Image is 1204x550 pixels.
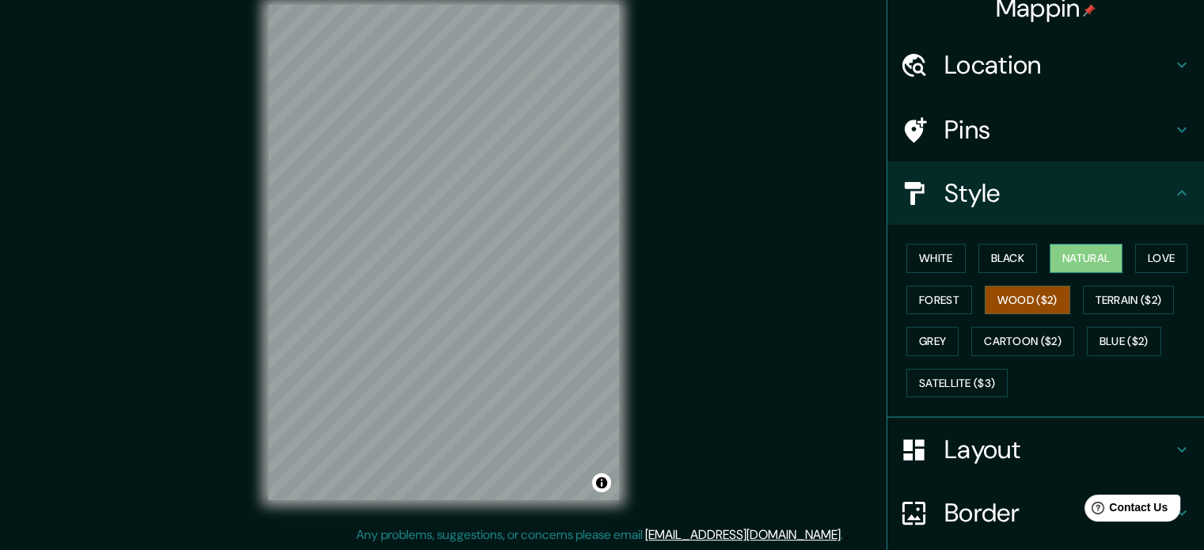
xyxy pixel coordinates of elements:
[887,418,1204,481] div: Layout
[1050,244,1122,273] button: Natural
[1083,286,1175,315] button: Terrain ($2)
[645,526,841,543] a: [EMAIL_ADDRESS][DOMAIN_NAME]
[944,114,1172,146] h4: Pins
[845,525,849,544] div: .
[944,49,1172,81] h4: Location
[944,177,1172,209] h4: Style
[356,525,843,544] p: Any problems, suggestions, or concerns please email .
[887,161,1204,225] div: Style
[887,98,1204,161] div: Pins
[887,481,1204,544] div: Border
[1135,244,1187,273] button: Love
[843,525,845,544] div: .
[944,434,1172,465] h4: Layout
[1063,488,1187,533] iframe: Help widget launcher
[268,5,619,500] canvas: Map
[887,33,1204,97] div: Location
[985,286,1070,315] button: Wood ($2)
[944,497,1172,529] h4: Border
[592,473,611,492] button: Toggle attribution
[906,244,966,273] button: White
[1087,327,1161,356] button: Blue ($2)
[1083,4,1096,17] img: pin-icon.png
[906,286,972,315] button: Forest
[978,244,1038,273] button: Black
[906,369,1008,398] button: Satellite ($3)
[971,327,1074,356] button: Cartoon ($2)
[906,327,959,356] button: Grey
